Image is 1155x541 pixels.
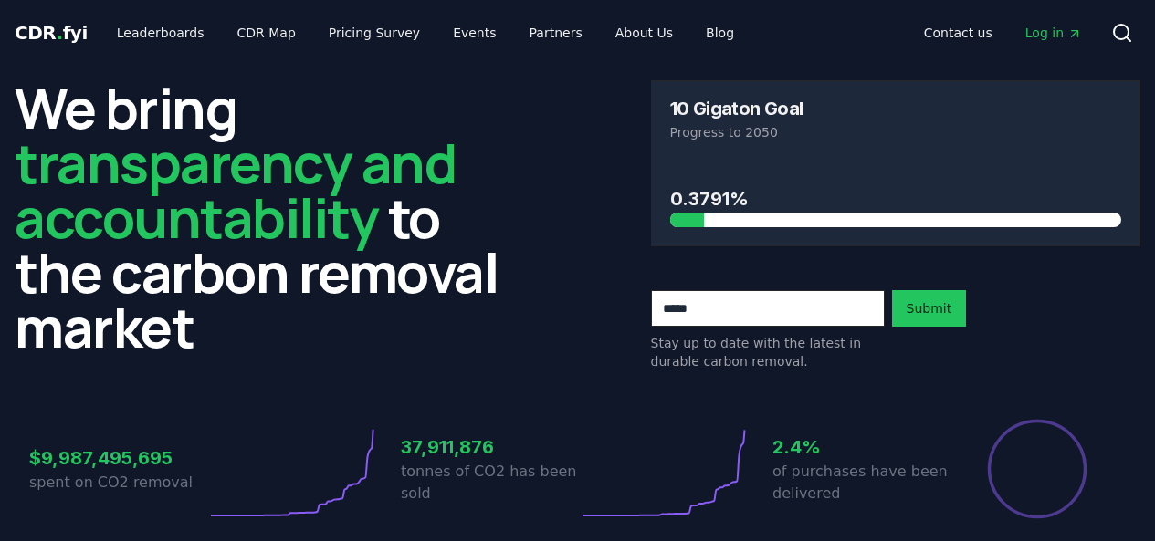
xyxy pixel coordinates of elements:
[670,123,1122,141] p: Progress to 2050
[15,22,88,44] span: CDR fyi
[670,185,1122,213] h3: 0.3791%
[1025,24,1082,42] span: Log in
[15,20,88,46] a: CDR.fyi
[1011,16,1097,49] a: Log in
[909,16,1007,49] a: Contact us
[223,16,310,49] a: CDR Map
[515,16,597,49] a: Partners
[772,461,950,505] p: of purchases have been delivered
[29,444,206,472] h3: $9,987,495,695
[986,418,1088,520] div: Percentage of sales delivered
[401,461,578,505] p: tonnes of CO2 has been sold
[15,80,505,354] h2: We bring to the carbon removal market
[651,334,885,370] p: Stay up to date with the latest in durable carbon removal.
[314,16,435,49] a: Pricing Survey
[892,290,967,327] button: Submit
[438,16,510,49] a: Events
[601,16,688,49] a: About Us
[772,433,950,461] h3: 2.4%
[102,16,219,49] a: Leaderboards
[909,16,1097,49] nav: Main
[15,125,456,255] span: transparency and accountability
[102,16,749,49] nav: Main
[691,16,749,49] a: Blog
[29,472,206,494] p: spent on CO2 removal
[401,433,578,461] h3: 37,911,876
[57,22,63,44] span: .
[670,99,803,118] h3: 10 Gigaton Goal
